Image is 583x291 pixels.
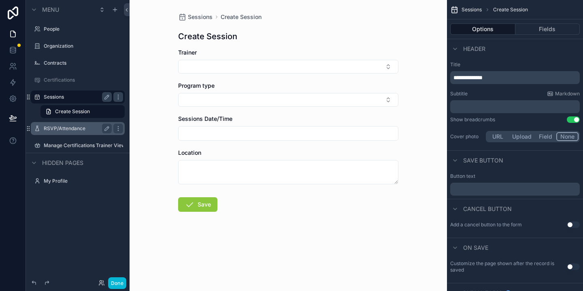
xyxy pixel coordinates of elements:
[178,31,237,42] h1: Create Session
[450,221,522,228] label: Add a cancel button to the form
[40,105,125,118] a: Create Session
[450,100,580,113] div: scrollable content
[450,183,580,196] div: scrollable content
[44,94,109,100] label: Sessions
[178,49,197,56] span: Trainer
[463,205,512,213] span: Cancel button
[493,6,528,13] span: Create Session
[55,108,90,115] span: Create Session
[44,60,123,66] label: Contracts
[450,61,580,68] label: Title
[44,125,109,132] label: RSVP/Attendance
[44,43,123,49] label: Organization
[463,156,503,164] span: Save button
[450,260,567,273] label: Customize the page shown after the record is saved
[108,277,126,289] button: Done
[42,6,59,14] span: Menu
[178,149,201,156] span: Location
[450,116,495,123] div: Show breadcrumbs
[555,91,580,97] span: Markdown
[221,13,262,21] a: Create Session
[450,91,468,97] label: Subtitle
[178,115,232,122] span: Sessions Date/Time
[178,197,217,212] button: Save
[44,178,123,184] label: My Profile
[535,132,557,141] button: Field
[178,13,213,21] a: Sessions
[178,93,398,107] button: Select Button
[463,244,488,252] span: On save
[450,173,475,179] label: Button text
[556,132,579,141] button: None
[450,71,580,84] div: scrollable content
[178,60,398,74] button: Select Button
[44,77,123,83] label: Certifications
[462,6,482,13] span: Sessions
[42,159,83,167] span: Hidden pages
[463,45,485,53] span: Header
[450,133,483,140] label: Cover photo
[188,13,213,21] span: Sessions
[547,91,580,97] a: Markdown
[515,23,580,35] button: Fields
[509,132,535,141] button: Upload
[178,82,215,89] span: Program type
[44,142,123,149] label: Manage Certifications Trainer View
[450,23,515,35] button: Options
[487,132,509,141] button: URL
[44,26,123,32] label: People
